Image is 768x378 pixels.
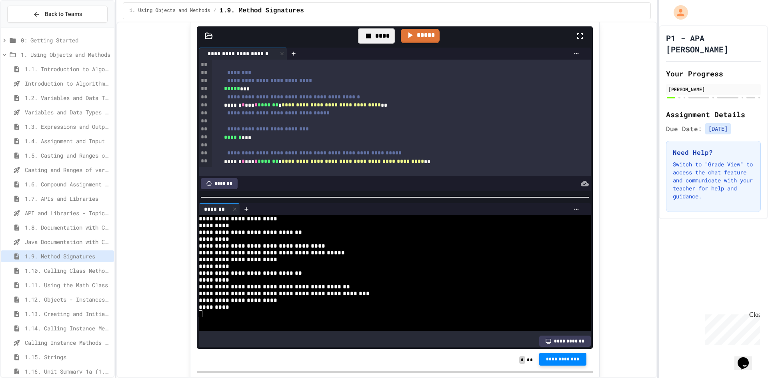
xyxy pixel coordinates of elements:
div: [PERSON_NAME] [668,86,758,93]
span: 1.16. Unit Summary 1a (1.1-1.6) [25,367,111,376]
span: 1.2. Variables and Data Types [25,94,111,102]
button: Back to Teams [7,6,108,23]
span: 1.8. Documentation with Comments and Preconditions [25,223,111,232]
h1: P1 - APA [PERSON_NAME] [666,32,761,55]
span: 1.6. Compound Assignment Operators [25,180,111,188]
span: 1.4. Assignment and Input [25,137,111,145]
span: 1.1. Introduction to Algorithms, Programming, and Compilers [25,65,111,73]
p: Switch to "Grade View" to access the chat feature and communicate with your teacher for help and ... [673,160,754,200]
h2: Your Progress [666,68,761,79]
span: Casting and Ranges of variables - Quiz [25,166,111,174]
span: API and Libraries - Topic 1.7 [25,209,111,217]
span: [DATE] [705,123,731,134]
span: 1.12. Objects - Instances of Classes [25,295,111,304]
span: 1.5. Casting and Ranges of Values [25,151,111,160]
span: 1. Using Objects and Methods [130,8,210,14]
span: Calling Instance Methods - Topic 1.14 [25,338,111,347]
span: Introduction to Algorithms, Programming, and Compilers [25,79,111,88]
span: 1.9. Method Signatures [25,252,111,260]
span: 1.15. Strings [25,353,111,361]
span: 1. Using Objects and Methods [21,50,111,59]
span: Due Date: [666,124,702,134]
iframe: chat widget [702,311,760,345]
span: 1.9. Method Signatures [220,6,304,16]
span: / [213,8,216,14]
span: 0: Getting Started [21,36,111,44]
div: Chat with us now!Close [3,3,55,51]
span: 1.7. APIs and Libraries [25,194,111,203]
span: Variables and Data Types - Quiz [25,108,111,116]
span: 1.13. Creating and Initializing Objects: Constructors [25,310,111,318]
h2: Assignment Details [666,109,761,120]
span: Back to Teams [45,10,82,18]
span: 1.11. Using the Math Class [25,281,111,289]
span: 1.10. Calling Class Methods [25,266,111,275]
span: Java Documentation with Comments - Topic 1.8 [25,238,111,246]
div: My Account [665,3,690,22]
span: 1.14. Calling Instance Methods [25,324,111,332]
span: 1.3. Expressions and Output [New] [25,122,111,131]
iframe: chat widget [734,346,760,370]
h3: Need Help? [673,148,754,157]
